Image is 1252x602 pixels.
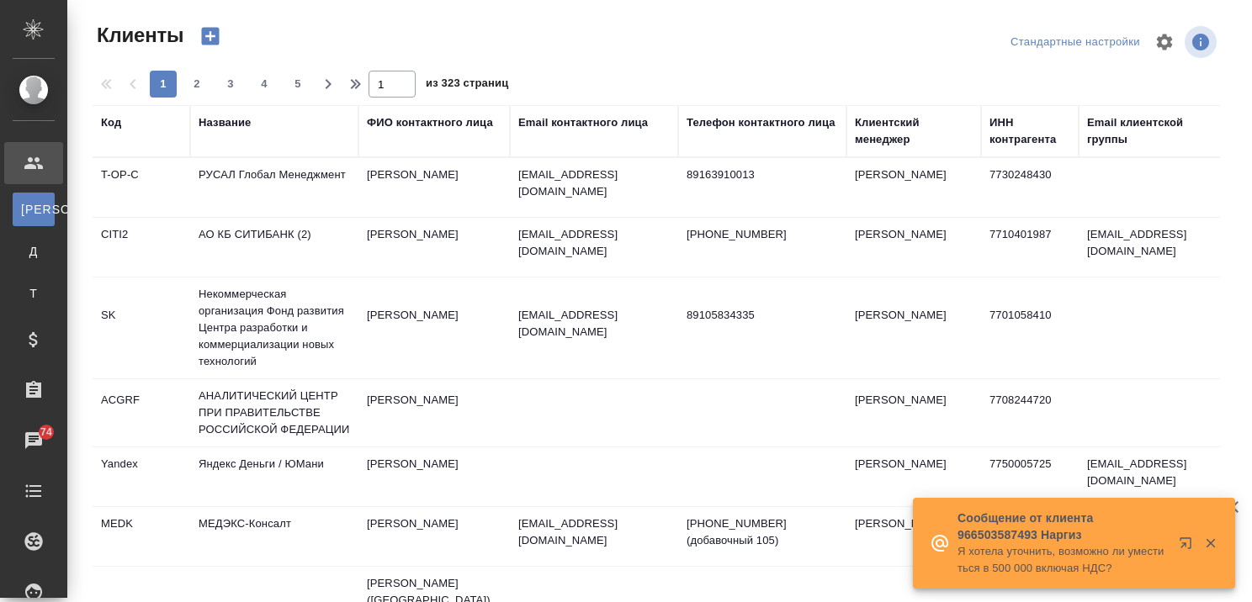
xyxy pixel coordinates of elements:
[981,383,1079,442] td: 7708244720
[190,447,358,506] td: Яндекс Деньги / ЮМани
[981,158,1079,217] td: 7730248430
[183,71,210,98] button: 2
[93,158,190,217] td: T-OP-C
[217,76,244,92] span: 3
[190,277,358,378] td: Некоммерческая организация Фонд развития Центра разработки и коммерциализации новых технологий
[358,507,510,566] td: [PERSON_NAME]
[367,114,493,131] div: ФИО контактного лица
[13,235,55,268] a: Д
[190,507,358,566] td: МЕДЭКС-Консалт
[518,166,670,200] p: [EMAIL_ADDRESS][DOMAIN_NAME]
[21,285,46,302] span: Т
[989,114,1070,148] div: ИНН контрагента
[93,22,183,49] span: Клиенты
[426,73,508,98] span: из 323 страниц
[13,193,55,226] a: [PERSON_NAME]
[93,298,190,357] td: SK
[1079,218,1230,277] td: [EMAIL_ADDRESS][DOMAIN_NAME]
[1087,114,1222,148] div: Email клиентской группы
[1185,26,1220,58] span: Посмотреть информацию
[13,277,55,310] a: Т
[93,507,190,566] td: MEDK
[358,158,510,217] td: [PERSON_NAME]
[190,158,358,217] td: РУСАЛ Глобал Менеджмент
[981,298,1079,357] td: 7701058410
[846,447,981,506] td: [PERSON_NAME]
[1079,447,1230,506] td: [EMAIL_ADDRESS][DOMAIN_NAME]
[93,218,190,277] td: CITI2
[358,298,510,357] td: [PERSON_NAME]
[855,114,973,148] div: Клиентский менеджер
[284,71,311,98] button: 5
[21,201,46,218] span: [PERSON_NAME]
[93,447,190,506] td: Yandex
[190,379,358,446] td: АНАЛИТИЧЕСКИЙ ЦЕНТР ПРИ ПРАВИТЕЛЬСТВЕ РОССИЙСКОЙ ФЕДЕРАЦИИ
[1169,526,1209,567] button: Открыть в новой вкладке
[101,114,121,131] div: Код
[687,166,838,183] p: 89163910013
[1006,29,1144,55] div: split button
[846,218,981,277] td: [PERSON_NAME]
[846,383,981,442] td: [PERSON_NAME]
[358,447,510,506] td: [PERSON_NAME]
[846,158,981,217] td: [PERSON_NAME]
[30,424,62,441] span: 74
[518,226,670,260] p: [EMAIL_ADDRESS][DOMAIN_NAME]
[981,447,1079,506] td: 7750005725
[687,515,838,549] p: [PHONE_NUMBER] (добавочный 105)
[518,114,648,131] div: Email контактного лица
[251,71,278,98] button: 4
[846,507,981,566] td: [PERSON_NAME]
[358,218,510,277] td: [PERSON_NAME]
[687,226,838,243] p: [PHONE_NUMBER]
[687,307,838,324] p: 89105834335
[358,383,510,442] td: [PERSON_NAME]
[518,307,670,341] p: [EMAIL_ADDRESS][DOMAIN_NAME]
[981,218,1079,277] td: 7710401987
[958,510,1168,543] p: Сообщение от клиента 966503587493 Наргиз
[199,114,251,131] div: Название
[21,243,46,260] span: Д
[958,543,1168,577] p: Я хотела уточнить, возможно ли уместиться в 500 000 включая НДС?
[284,76,311,92] span: 5
[518,515,670,549] p: [EMAIL_ADDRESS][DOMAIN_NAME]
[251,76,278,92] span: 4
[183,76,210,92] span: 2
[846,298,981,357] td: [PERSON_NAME]
[190,218,358,277] td: АО КБ СИТИБАНК (2)
[93,383,190,442] td: ACGRF
[217,71,244,98] button: 3
[190,22,231,50] button: Создать
[1193,536,1228,551] button: Закрыть
[687,114,836,131] div: Телефон контактного лица
[1144,22,1185,62] span: Настроить таблицу
[4,420,63,462] a: 74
